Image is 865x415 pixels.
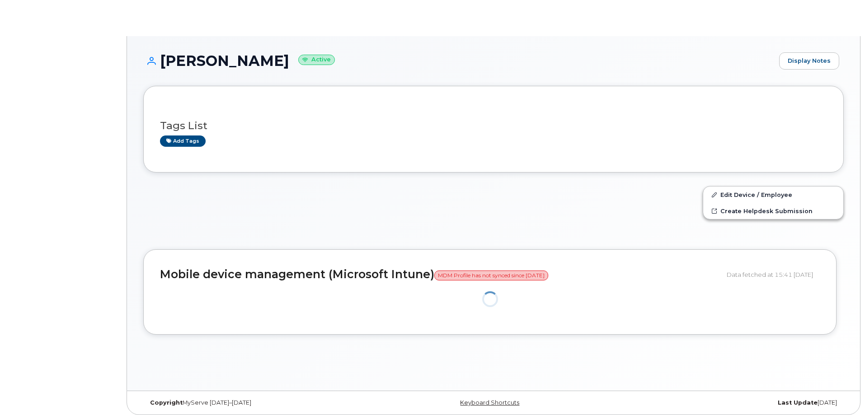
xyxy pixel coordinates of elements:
a: Display Notes [779,52,839,70]
div: MyServe [DATE]–[DATE] [143,399,377,406]
h3: Tags List [160,120,827,131]
small: Active [298,55,335,65]
a: Add tags [160,135,206,147]
a: Create Helpdesk Submission [703,203,843,219]
a: Keyboard Shortcuts [460,399,519,406]
span: MDM Profile has not synced since [DATE] [434,270,548,280]
div: Data fetched at 15:41 [DATE] [727,266,820,283]
a: Edit Device / Employee [703,187,843,203]
div: [DATE] [610,399,844,406]
h1: [PERSON_NAME] [143,53,775,69]
strong: Copyright [150,399,183,406]
h2: Mobile device management (Microsoft Intune) [160,268,720,281]
strong: Last Update [778,399,818,406]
